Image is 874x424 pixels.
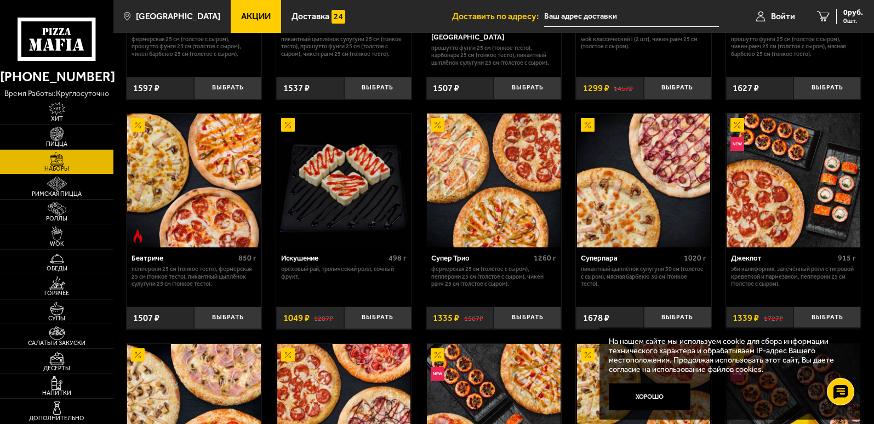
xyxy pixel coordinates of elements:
p: Прошутто Фунги 25 см (толстое с сыром), Чикен Ранч 25 см (толстое с сыром), Мясная Барбекю 25 см ... [731,36,856,58]
span: 1597 ₽ [133,83,159,93]
p: Пикантный цыплёнок сулугуни 30 см (толстое с сыром), Мясная Барбекю 30 см (тонкое тесто). [581,265,706,287]
span: Войти [771,12,795,21]
img: Акционный [431,118,444,132]
button: Выбрать [194,307,261,329]
button: Выбрать [793,307,861,329]
input: Ваш адрес доставки [544,7,719,27]
p: Фермерская 25 см (толстое с сыром), Прошутто Фунги 25 см (толстое с сыром), Чикен Барбекю 25 см (... [132,36,256,58]
button: Выбрать [644,77,711,99]
s: 1287 ₽ [314,313,333,323]
s: 1567 ₽ [464,313,483,323]
img: Новинка [730,137,744,151]
span: Доставить по адресу: [452,12,544,21]
span: 0 руб. [843,9,863,16]
img: Акционный [581,348,595,362]
img: Акционный [281,118,295,132]
div: Беатриче [132,254,236,263]
button: Выбрать [494,307,561,329]
a: АкционныйОстрое блюдоБеатриче [127,114,262,247]
span: 1537 ₽ [283,83,310,93]
p: Фермерская 25 см (толстое с сыром), Пепперони 25 см (толстое с сыром), Чикен Ранч 25 см (толстое ... [431,265,556,287]
img: Акционный [281,348,295,362]
img: Акционный [131,118,145,132]
p: Прошутто Фунги 25 см (тонкое тесто), Карбонара 25 см (тонкое тесто), Пикантный цыплёнок сулугуни ... [431,44,556,66]
button: Выбрать [344,77,412,99]
span: 1260 г [534,253,556,263]
p: Эби Калифорния, Запечённый ролл с тигровой креветкой и пармезаном, Пепперони 25 см (толстое с сыр... [731,265,856,287]
span: 1339 ₽ [733,313,759,323]
img: Акционный [581,118,595,132]
button: Выбрать [644,307,711,329]
div: Джекпот [731,254,835,263]
img: Джекпот [727,114,860,247]
s: 1457 ₽ [614,83,633,93]
img: Новинка [431,367,444,381]
span: 1299 ₽ [583,83,609,93]
div: Трио из [GEOGRAPHIC_DATA] [431,24,535,42]
p: Пикантный цыплёнок сулугуни 25 см (тонкое тесто), Прошутто Фунги 25 см (толстое с сыром), Чикен Р... [281,36,406,58]
span: Доставка [292,12,329,21]
span: 1049 ₽ [283,313,310,323]
p: Wok классический L (2 шт), Чикен Ранч 25 см (толстое с сыром). [581,36,706,50]
img: Суперпара [577,114,710,247]
img: Акционный [131,348,145,362]
span: 1020 г [684,253,706,263]
div: Супер Трио [431,254,531,263]
button: Выбрать [494,77,561,99]
span: 1507 ₽ [433,83,459,93]
img: Острое блюдо [131,229,145,243]
img: Супер Трио [427,114,560,247]
button: Хорошо [609,383,691,411]
img: 15daf4d41897b9f0e9f617042186c801.svg [332,10,345,24]
img: Акционный [431,348,444,362]
span: [GEOGRAPHIC_DATA] [136,12,220,21]
button: Выбрать [194,77,261,99]
span: 850 г [238,253,256,263]
img: Акционный [730,118,744,132]
img: Беатриче [127,114,260,247]
span: 915 г [838,253,856,263]
span: 1627 ₽ [733,83,759,93]
a: АкционныйНовинкаДжекпот [726,114,861,247]
p: Пепперони 25 см (тонкое тесто), Фермерская 25 см (тонкое тесто), Пикантный цыплёнок сулугуни 25 с... [132,265,256,287]
a: АкционныйСуперпара [576,114,711,247]
span: 0 шт. [843,18,863,24]
span: 1507 ₽ [133,313,159,323]
a: АкционныйИскушение [276,114,412,247]
span: 1335 ₽ [433,313,459,323]
span: 498 г [389,253,407,263]
span: 1678 ₽ [583,313,609,323]
p: Ореховый рай, Тропический ролл, Сочный фрукт. [281,265,406,280]
span: Акции [241,12,271,21]
div: Суперпара [581,254,681,263]
s: 1727 ₽ [764,313,783,323]
div: Искушение [281,254,385,263]
button: Выбрать [344,307,412,329]
p: На нашем сайте мы используем cookie для сбора информации технического характера и обрабатываем IP... [609,337,846,375]
a: АкционныйСупер Трио [426,114,562,247]
img: Искушение [277,114,410,247]
button: Выбрать [793,77,861,99]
